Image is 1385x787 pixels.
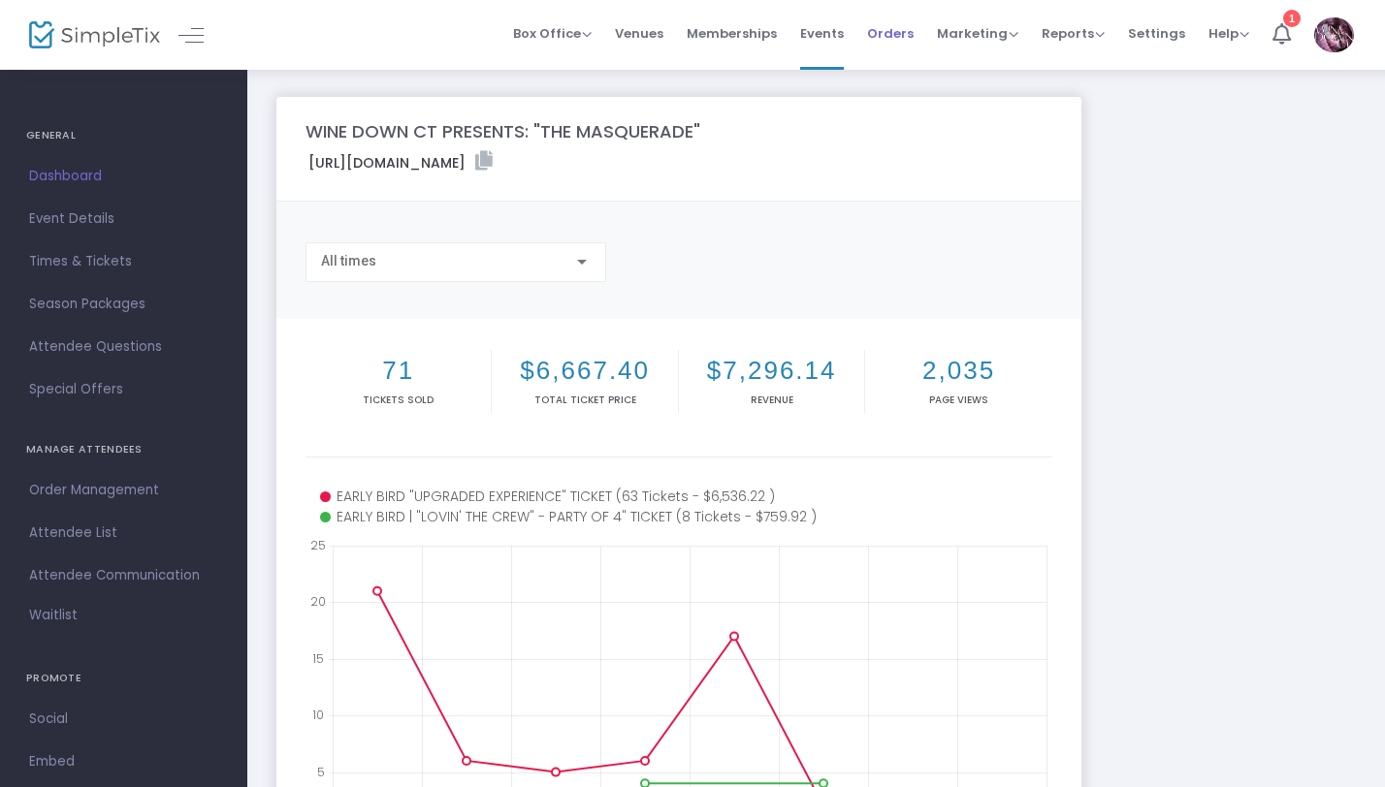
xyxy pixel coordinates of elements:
[1283,10,1301,27] div: 1
[312,707,324,723] text: 10
[615,9,663,58] span: Venues
[513,24,592,43] span: Box Office
[308,151,493,173] label: [URL][DOMAIN_NAME]
[317,763,325,779] text: 5
[309,356,487,386] h2: 71
[29,164,218,189] span: Dashboard
[29,707,218,732] span: Social
[26,659,221,698] h4: PROMOTE
[26,116,221,155] h4: GENERAL
[29,563,218,588] span: Attendee Communication
[937,24,1018,43] span: Marketing
[1128,9,1185,58] span: Settings
[26,430,221,469] h4: MANAGE ATTENDEES
[496,393,673,407] p: Total Ticket Price
[683,393,860,407] p: Revenue
[869,393,1047,407] p: Page Views
[309,393,487,407] p: Tickets sold
[29,520,218,546] span: Attendee List
[800,9,844,58] span: Events
[687,9,777,58] span: Memberships
[29,749,218,774] span: Embed
[310,537,326,553] text: 25
[869,356,1047,386] h2: 2,035
[683,356,860,386] h2: $7,296.14
[1208,24,1249,43] span: Help
[321,253,376,268] span: All times
[1042,24,1105,43] span: Reports
[29,478,218,503] span: Order Management
[29,334,218,360] span: Attendee Questions
[29,206,218,232] span: Event Details
[867,9,914,58] span: Orders
[306,118,700,144] m-panel-title: WINE DOWN CT PRESENTS: "THE MASQUERADE"
[312,649,324,666] text: 15
[496,356,673,386] h2: $6,667.40
[29,606,78,625] span: Waitlist
[310,593,326,610] text: 20
[29,377,218,402] span: Special Offers
[29,249,218,274] span: Times & Tickets
[29,292,218,317] span: Season Packages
